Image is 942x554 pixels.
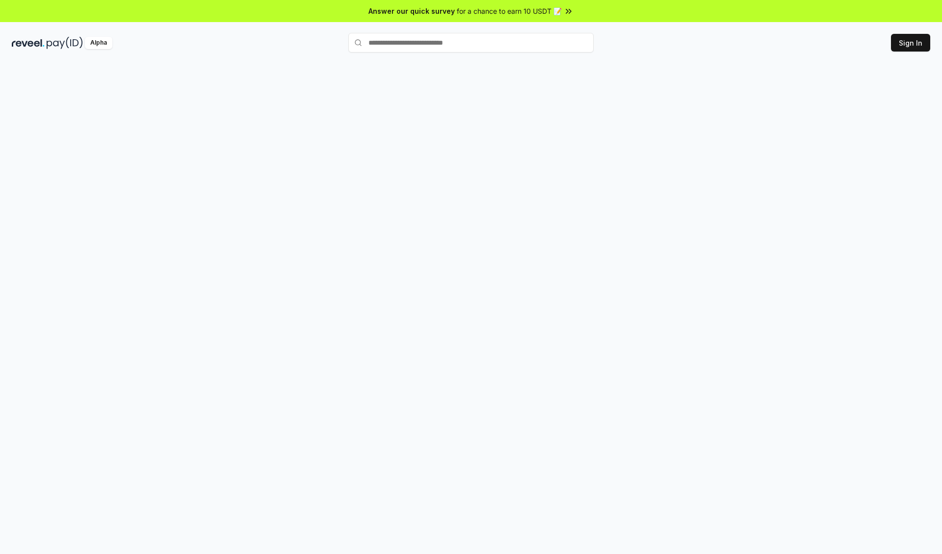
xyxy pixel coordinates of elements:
span: for a chance to earn 10 USDT 📝 [457,6,562,16]
button: Sign In [891,34,930,52]
img: reveel_dark [12,37,45,49]
img: pay_id [47,37,83,49]
div: Alpha [85,37,112,49]
span: Answer our quick survey [368,6,455,16]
